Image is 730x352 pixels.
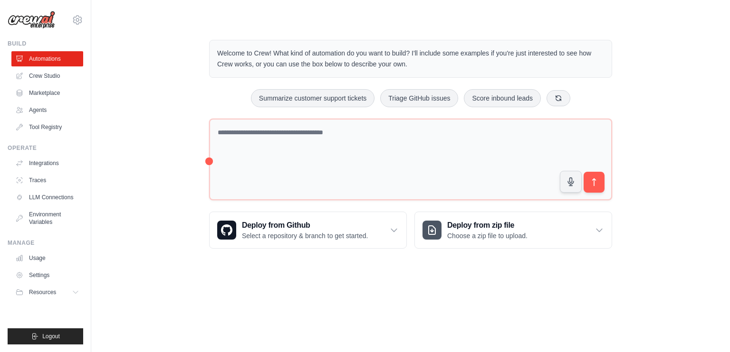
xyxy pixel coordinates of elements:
[8,11,55,29] img: Logo
[11,156,83,171] a: Integrations
[29,288,56,296] span: Resources
[11,268,83,283] a: Settings
[8,144,83,152] div: Operate
[242,220,368,231] h3: Deploy from Github
[447,220,528,231] h3: Deploy from zip file
[11,190,83,205] a: LLM Connections
[11,207,83,230] a: Environment Variables
[380,89,458,107] button: Triage GitHub issues
[11,250,83,266] a: Usage
[11,173,83,188] a: Traces
[8,239,83,247] div: Manage
[251,89,375,107] button: Summarize customer support tickets
[447,231,528,241] p: Choose a zip file to upload.
[217,48,604,70] p: Welcome to Crew! What kind of automation do you want to build? I'll include some examples if you'...
[11,102,83,118] a: Agents
[8,328,83,344] button: Logout
[464,89,541,107] button: Score inbound leads
[11,51,83,66] a: Automations
[11,68,83,83] a: Crew Studio
[11,285,83,300] button: Resources
[242,231,368,241] p: Select a repository & branch to get started.
[8,40,83,47] div: Build
[42,333,60,340] span: Logout
[11,85,83,101] a: Marketplace
[11,120,83,135] a: Tool Registry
